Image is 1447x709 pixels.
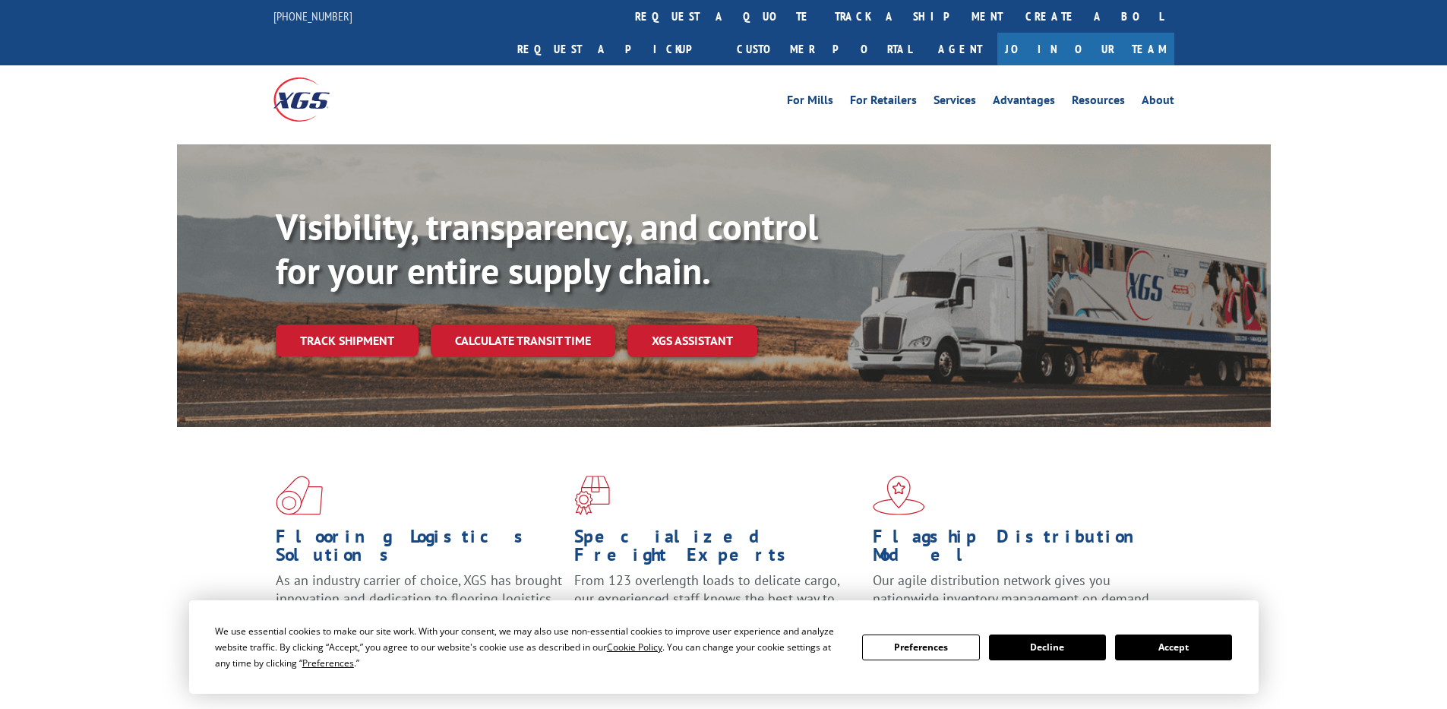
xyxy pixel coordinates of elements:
button: Accept [1115,635,1232,660]
a: Advantages [993,94,1055,111]
a: About [1142,94,1174,111]
div: We use essential cookies to make our site work. With your consent, we may also use non-essential ... [215,623,844,671]
button: Preferences [862,635,979,660]
a: Request a pickup [506,33,725,65]
a: Customer Portal [725,33,923,65]
p: From 123 overlength loads to delicate cargo, our experienced staff knows the best way to move you... [574,571,861,639]
a: Agent [923,33,997,65]
a: Resources [1072,94,1125,111]
h1: Specialized Freight Experts [574,527,861,571]
a: Calculate transit time [431,324,615,357]
span: Our agile distribution network gives you nationwide inventory management on demand. [873,571,1152,607]
a: XGS ASSISTANT [627,324,757,357]
button: Decline [989,635,1106,660]
a: Join Our Team [997,33,1174,65]
div: Cookie Consent Prompt [189,600,1259,694]
img: xgs-icon-flagship-distribution-model-red [873,476,925,515]
b: Visibility, transparency, and control for your entire supply chain. [276,203,818,294]
span: As an industry carrier of choice, XGS has brought innovation and dedication to flooring logistics... [276,571,562,625]
img: xgs-icon-focused-on-flooring-red [574,476,610,515]
a: For Retailers [850,94,917,111]
a: [PHONE_NUMBER] [273,8,352,24]
img: xgs-icon-total-supply-chain-intelligence-red [276,476,323,515]
a: Services [934,94,976,111]
a: For Mills [787,94,833,111]
a: Track shipment [276,324,419,356]
h1: Flagship Distribution Model [873,527,1160,571]
span: Preferences [302,657,354,669]
h1: Flooring Logistics Solutions [276,527,563,571]
span: Cookie Policy [607,641,662,654]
